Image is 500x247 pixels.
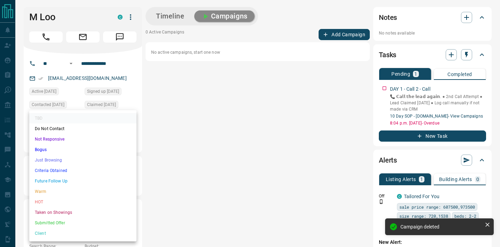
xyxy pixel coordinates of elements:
[29,186,136,197] li: Warm
[29,228,136,239] li: Client
[400,224,482,230] div: Campaign deleted
[29,165,136,176] li: Criteria Obtained
[29,134,136,144] li: Not Responsive
[29,176,136,186] li: Future Follow Up
[29,123,136,134] li: Do Not Contact
[29,207,136,218] li: Taken on Showings
[29,144,136,155] li: Bogus
[29,155,136,165] li: Just Browsing
[29,218,136,228] li: Submitted Offer
[29,197,136,207] li: HOT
